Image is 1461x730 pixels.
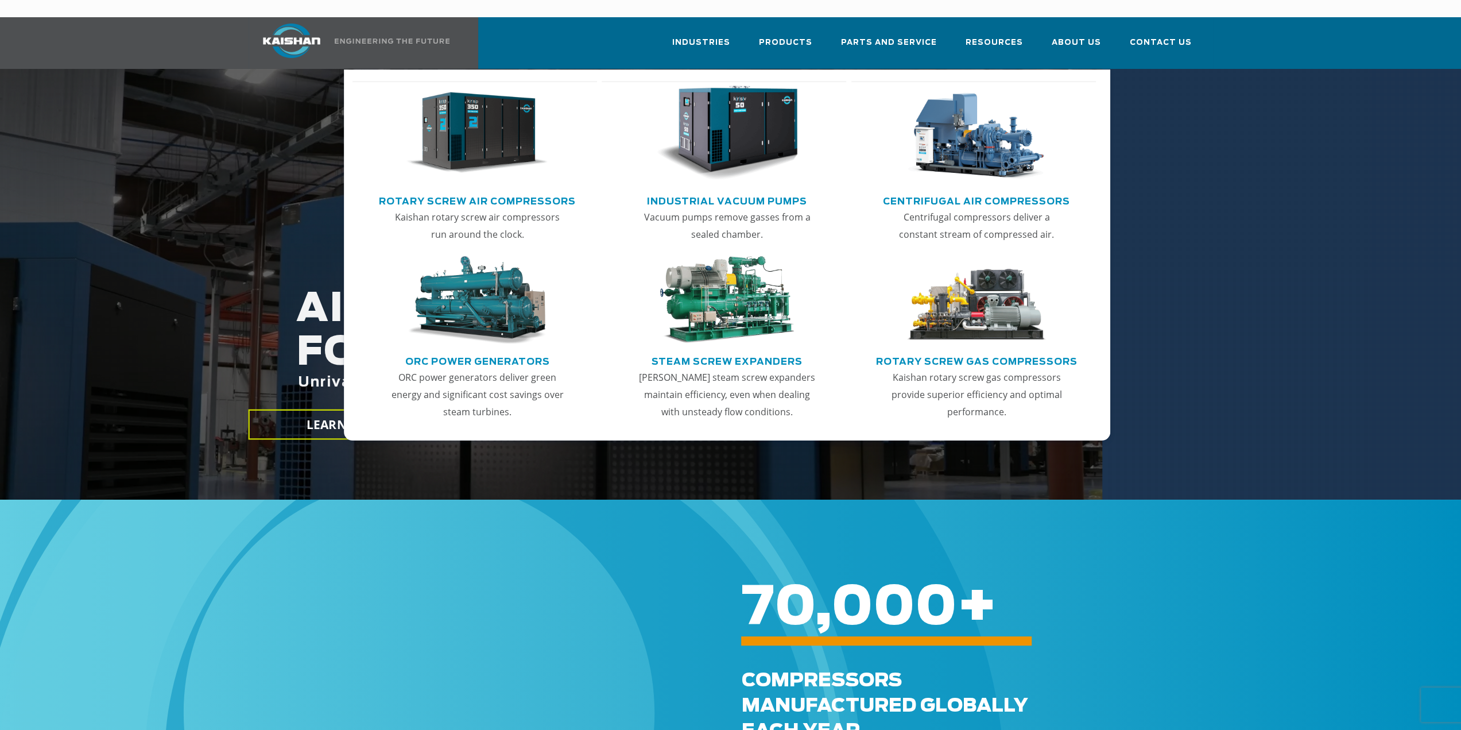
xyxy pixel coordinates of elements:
[841,36,937,49] span: Parts and Service
[379,191,576,208] a: Rotary Screw Air Compressors
[1052,36,1101,49] span: About Us
[405,352,550,369] a: ORC Power Generators
[406,86,548,181] img: thumb-Rotary-Screw-Air-Compressors
[742,582,957,635] span: 70,000
[306,416,385,433] span: LEARN MORE
[656,256,797,345] img: thumb-Steam-Screw-Expanders
[335,38,449,44] img: Engineering the future
[1130,36,1192,49] span: Contact Us
[647,191,807,208] a: Industrial Vacuum Pumps
[406,256,548,345] img: thumb-ORC-Power-Generators
[652,352,803,369] a: Steam Screw Expanders
[906,256,1047,345] img: thumb-Rotary-Screw-Gas-Compressors
[742,600,1403,616] h6: +
[966,28,1023,67] a: Resources
[966,36,1023,49] span: Resources
[637,208,816,243] p: Vacuum pumps remove gasses from a sealed chamber.
[887,208,1066,243] p: Centrifugal compressors deliver a constant stream of compressed air.
[248,410,443,440] a: LEARN MORE
[759,28,812,67] a: Products
[388,369,567,420] p: ORC power generators deliver green energy and significant cost savings over steam turbines.
[656,86,797,181] img: thumb-Industrial-Vacuum-Pumps
[637,369,816,420] p: [PERSON_NAME] steam screw expanders maintain efficiency, even when dealing with unsteady flow con...
[672,28,730,67] a: Industries
[672,36,730,49] span: Industries
[876,352,1078,369] a: Rotary Screw Gas Compressors
[249,24,335,58] img: kaishan logo
[759,36,812,49] span: Products
[255,288,1045,426] h2: AIR COMPRESSORS FOR THE
[883,191,1070,208] a: Centrifugal Air Compressors
[257,376,749,389] span: Unrivaled performance with up to 35% energy cost savings.
[887,369,1066,420] p: Kaishan rotary screw gas compressors provide superior efficiency and optimal performance.
[906,86,1047,181] img: thumb-Centrifugal-Air-Compressors
[841,28,937,67] a: Parts and Service
[249,17,452,69] a: Kaishan USA
[388,208,567,243] p: Kaishan rotary screw air compressors run around the clock.
[1052,28,1101,67] a: About Us
[1130,28,1192,67] a: Contact Us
